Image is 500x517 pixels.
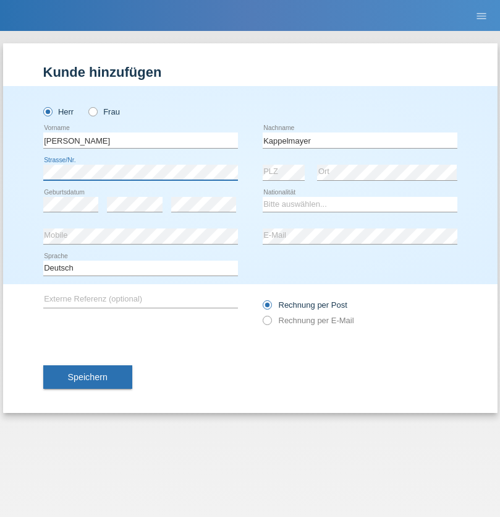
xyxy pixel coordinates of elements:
[43,365,132,389] button: Speichern
[263,316,271,331] input: Rechnung per E-Mail
[263,316,354,325] label: Rechnung per E-Mail
[469,12,494,19] a: menu
[43,107,74,116] label: Herr
[43,64,457,80] h1: Kunde hinzufügen
[475,10,488,22] i: menu
[263,300,347,310] label: Rechnung per Post
[68,372,108,382] span: Speichern
[88,107,96,115] input: Frau
[263,300,271,316] input: Rechnung per Post
[43,107,51,115] input: Herr
[88,107,120,116] label: Frau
